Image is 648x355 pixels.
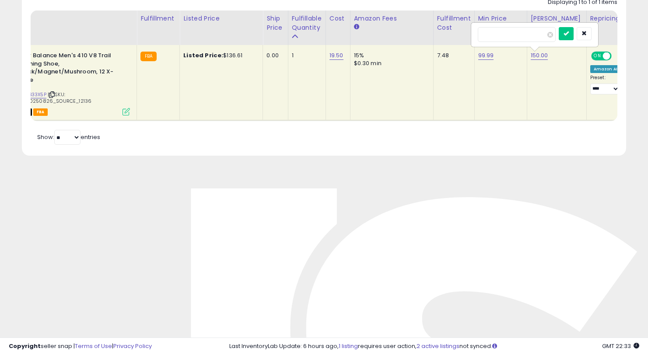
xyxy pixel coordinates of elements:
div: Amazon Fees [354,14,430,23]
div: Fulfillment Cost [437,14,471,32]
b: Listed Price: [183,51,223,59]
a: 19.50 [329,51,343,60]
span: OFF [610,52,624,60]
div: $0.30 min [354,59,427,67]
div: Fulfillment [140,14,176,23]
div: Cost [329,14,347,23]
a: 99.99 [478,51,494,60]
div: Repricing [590,14,624,23]
span: FBA [33,108,48,116]
div: $136.61 [183,52,256,59]
div: Preset: [590,75,621,94]
div: [PERSON_NAME] [531,14,583,23]
small: Amazon Fees. [354,23,359,31]
small: FBA [140,52,157,61]
span: ON [592,52,603,60]
div: Ship Price [266,14,284,32]
div: 0.00 [266,52,281,59]
a: B0CLB33X5P [17,91,46,98]
div: Min Price [478,14,523,23]
div: 7.48 [437,52,468,59]
span: Show: entries [37,133,100,141]
b: New Balance Men's 410 V8 Trail Running Shoe, Black/Magnet/Mushroom, 12 X-Wide [18,52,125,86]
a: 150.00 [531,51,548,60]
div: Listed Price [183,14,259,23]
div: 15% [354,52,427,59]
div: Fulfillable Quantity [292,14,322,32]
div: Amazon AI [590,65,621,73]
div: 1 [292,52,319,59]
